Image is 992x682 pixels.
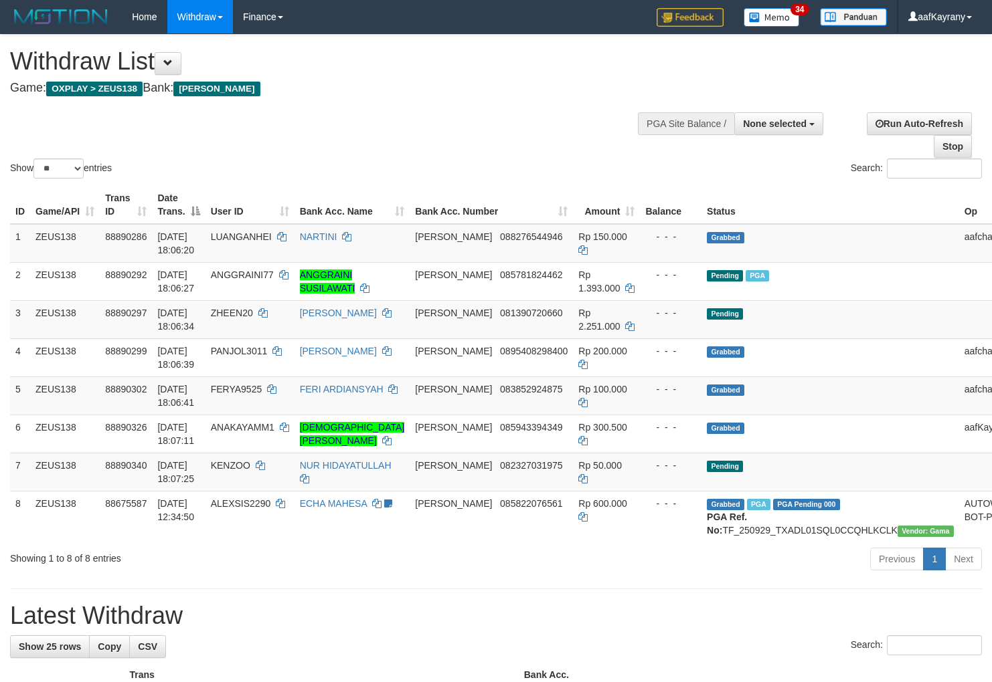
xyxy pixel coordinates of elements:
[578,308,620,332] span: Rp 2.251.000
[300,460,392,471] a: NUR HIDAYATULLAH
[10,635,90,658] a: Show 25 rows
[33,158,84,179] select: Showentries
[157,231,194,255] span: [DATE] 18:06:20
[415,422,492,433] span: [PERSON_NAME]
[10,158,112,179] label: Show entries
[645,421,696,434] div: - - -
[10,376,30,415] td: 5
[645,306,696,320] div: - - -
[10,186,30,224] th: ID
[173,82,260,96] span: [PERSON_NAME]
[500,308,562,318] span: Copy 081390720660 to clipboard
[295,186,410,224] th: Bank Acc. Name: activate to sort column ascending
[105,346,147,356] span: 88890299
[10,602,982,629] h1: Latest Withdraw
[410,186,573,224] th: Bank Acc. Number: activate to sort column ascending
[10,82,648,95] h4: Game: Bank:
[98,641,121,652] span: Copy
[211,308,253,318] span: ZHEEN20
[887,158,982,179] input: Search:
[10,546,404,565] div: Showing 1 to 8 of 8 entries
[105,422,147,433] span: 88890326
[415,231,492,242] span: [PERSON_NAME]
[887,635,982,655] input: Search:
[300,346,377,356] a: [PERSON_NAME]
[157,498,194,522] span: [DATE] 12:34:50
[105,460,147,471] span: 88890340
[934,135,972,158] a: Stop
[30,300,100,338] td: ZEUS138
[30,415,100,453] td: ZEUS138
[300,498,367,509] a: ECHA MAHESA
[157,384,194,408] span: [DATE] 18:06:41
[578,384,627,394] span: Rp 100.000
[157,346,194,370] span: [DATE] 18:06:39
[105,231,147,242] span: 88890286
[138,641,157,652] span: CSV
[500,231,562,242] span: Copy 088276544946 to clipboard
[773,499,840,510] span: PGA Pending
[415,346,492,356] span: [PERSON_NAME]
[300,269,355,294] a: ANGGRAINI SUSILAWATI
[707,308,743,320] span: Pending
[573,186,640,224] th: Amount: activate to sort column ascending
[746,270,769,281] span: Marked by aafanarl
[129,635,166,658] a: CSV
[100,186,152,224] th: Trans ID: activate to sort column ascending
[500,460,562,471] span: Copy 082327031975 to clipboard
[744,8,800,27] img: Button%20Memo.svg
[707,270,743,281] span: Pending
[707,232,744,243] span: Grabbed
[578,231,627,242] span: Rp 150.000
[578,346,627,356] span: Rp 200.000
[10,453,30,491] td: 7
[89,635,130,658] a: Copy
[10,262,30,300] td: 2
[645,230,696,243] div: - - -
[578,269,620,294] span: Rp 1.393.000
[500,498,562,509] span: Copy 085822076561 to clipboard
[707,423,744,434] span: Grabbed
[105,498,147,509] span: 88675587
[415,384,492,394] span: [PERSON_NAME]
[707,499,744,510] span: Grabbed
[645,497,696,510] div: - - -
[415,498,492,509] span: [PERSON_NAME]
[152,186,205,224] th: Date Trans.: activate to sort column descending
[701,491,959,542] td: TF_250929_TXADL01SQL0CCQHLKCLK
[10,224,30,263] td: 1
[30,262,100,300] td: ZEUS138
[500,422,562,433] span: Copy 085943394349 to clipboard
[415,308,492,318] span: [PERSON_NAME]
[10,338,30,376] td: 4
[851,635,982,655] label: Search:
[300,422,405,446] a: [DEMOGRAPHIC_DATA] [PERSON_NAME]
[205,186,295,224] th: User ID: activate to sort column ascending
[707,346,744,358] span: Grabbed
[10,48,648,75] h1: Withdraw List
[10,300,30,338] td: 3
[211,231,272,242] span: LUANGANHEI
[300,308,377,318] a: [PERSON_NAME]
[707,461,743,472] span: Pending
[30,376,100,415] td: ZEUS138
[500,346,568,356] span: Copy 0895408298400 to clipboard
[211,346,268,356] span: PANJOL3011
[500,384,562,394] span: Copy 083852924875 to clipboard
[10,7,112,27] img: MOTION_logo.png
[743,118,807,129] span: None selected
[157,308,194,332] span: [DATE] 18:06:34
[578,422,627,433] span: Rp 300.500
[300,384,384,394] a: FERI ARDIANSYAH
[707,511,747,536] b: PGA Ref. No:
[30,338,100,376] td: ZEUS138
[19,641,81,652] span: Show 25 rows
[10,491,30,542] td: 8
[945,548,982,570] a: Next
[923,548,946,570] a: 1
[300,231,337,242] a: NARTINI
[415,460,492,471] span: [PERSON_NAME]
[30,453,100,491] td: ZEUS138
[870,548,924,570] a: Previous
[640,186,701,224] th: Balance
